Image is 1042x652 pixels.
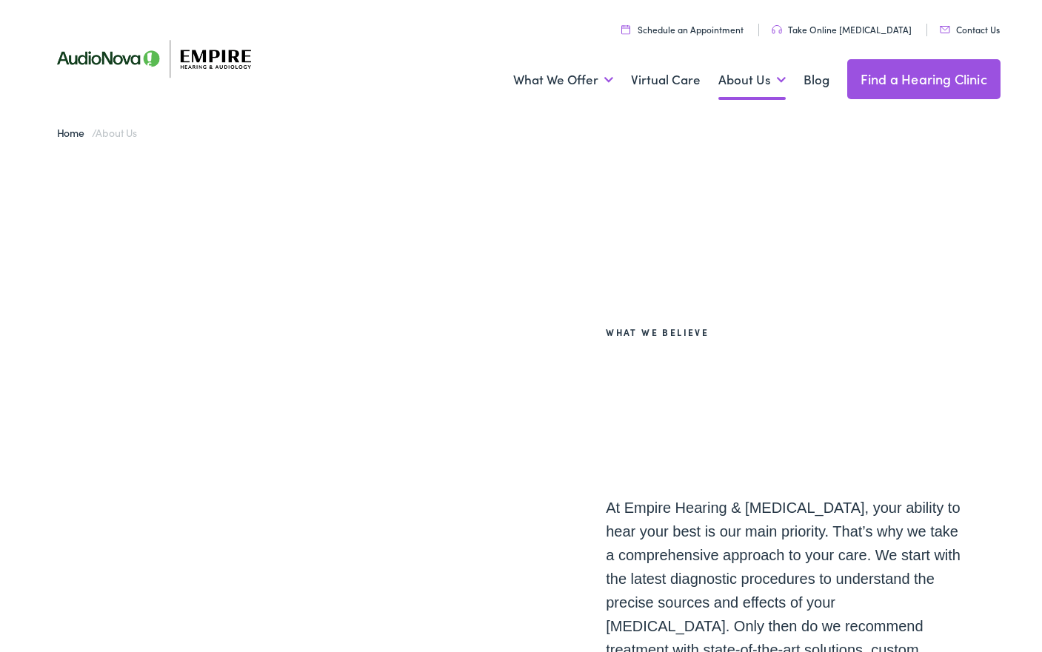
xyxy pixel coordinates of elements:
h2: What We Believe [606,327,961,337]
a: Virtual Care [631,53,701,107]
a: Contact Us [940,23,1000,36]
a: Blog [804,53,829,107]
a: What We Offer [513,53,613,107]
img: utility icon [772,25,782,34]
a: Schedule an Appointment [621,23,744,36]
img: utility icon [621,24,630,34]
a: Take Online [MEDICAL_DATA] [772,23,912,36]
a: About Us [718,53,786,107]
img: utility icon [940,26,950,33]
a: Find a Hearing Clinic [847,59,1001,99]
